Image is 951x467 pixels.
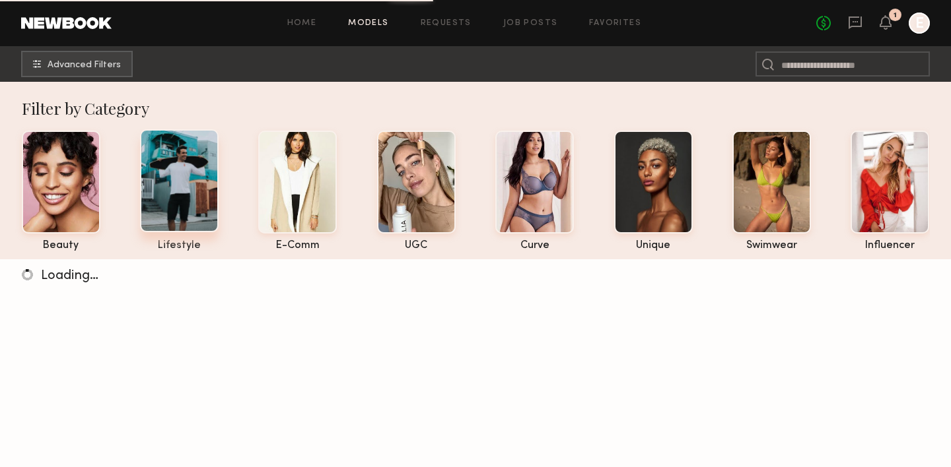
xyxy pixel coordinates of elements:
[140,240,219,251] div: lifestyle
[851,240,929,251] div: influencer
[22,98,930,119] div: Filter by Category
[48,61,121,70] span: Advanced Filters
[21,51,133,77] button: Advanced Filters
[894,12,897,19] div: 1
[732,240,811,251] div: swimwear
[287,19,317,28] a: Home
[503,19,558,28] a: Job Posts
[421,19,472,28] a: Requests
[909,13,930,34] a: E
[258,240,337,251] div: e-comm
[495,240,574,251] div: curve
[348,19,388,28] a: Models
[377,240,456,251] div: UGC
[614,240,693,251] div: unique
[22,240,100,251] div: beauty
[41,270,98,282] span: Loading…
[589,19,641,28] a: Favorites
